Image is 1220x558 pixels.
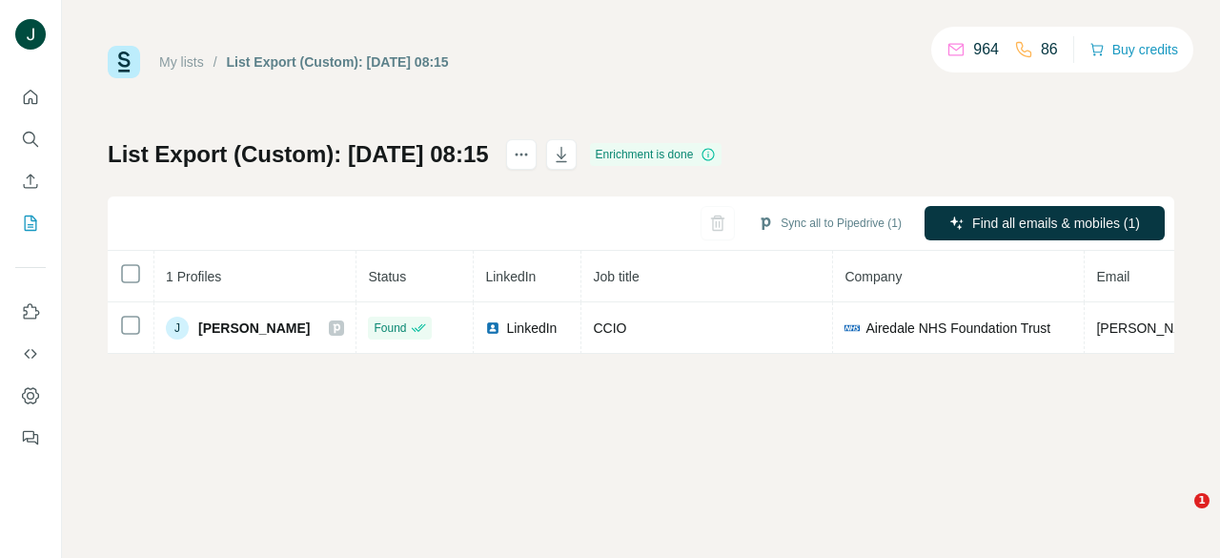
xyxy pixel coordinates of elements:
[844,269,902,284] span: Company
[159,54,204,70] a: My lists
[1089,36,1178,63] button: Buy credits
[368,269,406,284] span: Status
[15,206,46,240] button: My lists
[744,209,915,238] button: Sync all to Pipedrive (1)
[15,19,46,50] img: Avatar
[15,295,46,329] button: Use Surfe on LinkedIn
[973,38,999,61] p: 964
[15,421,46,455] button: Feedback
[1041,38,1058,61] p: 86
[108,46,140,78] img: Surfe Logo
[972,214,1140,233] span: Find all emails & mobiles (1)
[166,269,221,284] span: 1 Profiles
[485,269,536,284] span: LinkedIn
[590,143,722,166] div: Enrichment is done
[844,320,860,336] img: company-logo
[198,319,310,338] span: [PERSON_NAME]
[865,319,1050,338] span: Airedale NHS Foundation Trust
[593,269,639,284] span: Job title
[108,139,489,170] h1: List Export (Custom): [DATE] 08:15
[15,379,46,413] button: Dashboard
[166,317,189,340] div: J
[925,206,1165,240] button: Find all emails & mobiles (1)
[227,52,449,72] div: List Export (Custom): [DATE] 08:15
[15,337,46,371] button: Use Surfe API
[15,80,46,114] button: Quick start
[485,320,500,336] img: LinkedIn logo
[213,52,217,72] li: /
[506,319,557,338] span: LinkedIn
[506,139,537,170] button: actions
[1155,493,1201,539] iframe: Intercom live chat
[593,320,626,336] span: CCIO
[1194,493,1210,508] span: 1
[374,320,406,337] span: Found
[1096,269,1129,284] span: Email
[15,164,46,198] button: Enrich CSV
[15,122,46,156] button: Search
